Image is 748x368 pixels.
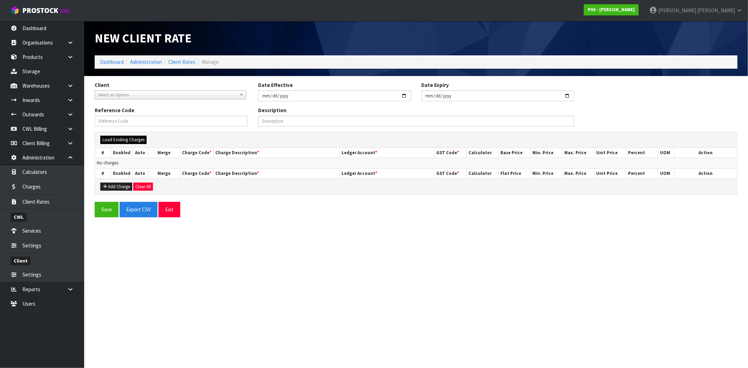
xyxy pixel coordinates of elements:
th: Base Price [499,148,531,158]
th: UOM [658,148,674,158]
span: Manage [202,59,219,65]
a: Administration [130,59,162,65]
th: Action [674,148,737,158]
span: Select an Option [98,91,237,99]
label: Description [258,107,287,114]
th: Ledger Account [340,148,435,158]
label: Date Expiry [422,81,449,89]
span: ProStock [22,6,58,15]
th: Charge Description [213,168,339,178]
span: [PERSON_NAME] [658,7,696,14]
th: Charge Code [180,148,213,158]
th: Calculator [466,148,498,158]
th: Min. Price [531,148,562,158]
th: GST Code [434,168,466,178]
span: New Client Rate [95,30,191,46]
span: Client [11,257,31,265]
th: Action [674,168,737,178]
a: P04 - [PERSON_NAME] [584,4,639,15]
th: Auto [132,168,148,178]
a: Client Rates [168,59,195,65]
strong: P04 - [PERSON_NAME] [588,7,635,13]
button: Clear All [133,183,153,191]
th: Flat Price [499,168,531,178]
th: Min. Price [531,168,562,178]
th: # [95,168,111,178]
th: Auto [132,148,148,158]
button: Export CSV [120,202,157,217]
th: Max. Price [562,168,594,178]
th: Calculator [466,168,498,178]
th: Enabled [111,168,132,178]
a: Dashboard [100,59,124,65]
th: Max. Price [562,148,594,158]
th: Merge [148,148,180,158]
th: Unit Price [594,168,626,178]
span: [PERSON_NAME] [697,7,735,14]
button: Load Existing Charges [100,136,147,144]
th: Unit Price [594,148,626,158]
th: Ledger Account [340,168,435,178]
label: Client [95,81,109,89]
label: Date Effective [258,81,293,89]
button: Save [95,202,119,217]
button: Add Charge [100,183,132,191]
img: cube-alt.png [11,6,19,15]
span: CWL [11,213,27,222]
th: Percent [626,148,658,158]
th: Enabled [111,148,132,158]
label: Reference Code [95,107,134,114]
button: Exit [159,202,180,217]
input: Description [258,116,574,127]
th: UOM [658,168,674,178]
th: Charge Code [180,168,213,178]
small: WMS [60,8,70,14]
th: # [95,148,111,158]
th: Charge Description [213,148,339,158]
input: Reference Code [95,116,248,127]
td: No charges. [95,158,737,168]
th: Percent [626,168,658,178]
th: Merge [148,168,180,178]
th: GST Code [434,148,466,158]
